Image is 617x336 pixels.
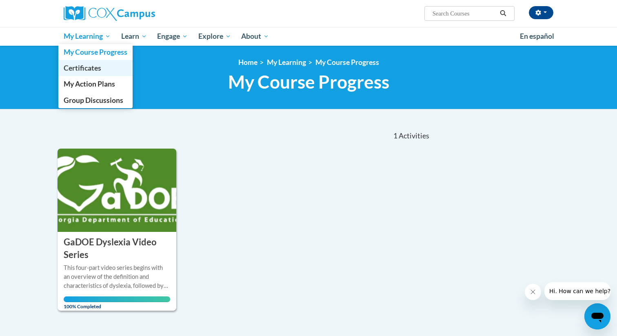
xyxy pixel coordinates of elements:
div: This four-part video series begins with an overview of the definition and characteristics of dysl... [64,263,170,290]
input: Search Courses [432,9,497,18]
a: Course Logo GaDOE Dyslexia Video SeriesThis four-part video series begins with an overview of the... [58,149,176,311]
span: My Action Plans [64,80,115,88]
span: Certificates [64,64,101,72]
a: My Course Progress [58,44,133,60]
div: Main menu [51,27,566,46]
a: Learn [116,27,152,46]
a: My Course Progress [315,58,379,67]
img: Course Logo [58,149,176,232]
span: Activities [399,131,429,140]
span: Explore [198,31,231,41]
span: Engage [157,31,188,41]
span: About [241,31,269,41]
div: Your progress [64,296,170,302]
a: Certificates [58,60,133,76]
h3: GaDOE Dyslexia Video Series [64,236,170,261]
iframe: Close message [525,284,541,300]
img: Cox Campus [64,6,155,21]
span: My Course Progress [64,48,127,56]
span: My Learning [64,31,111,41]
span: 100% Completed [64,296,170,309]
a: About [236,27,275,46]
button: Search [497,9,509,18]
button: Account Settings [529,6,553,19]
span: Group Discussions [64,96,123,105]
span: 1 [393,131,397,140]
a: Engage [152,27,193,46]
a: Group Discussions [58,92,133,108]
iframe: Message from company [544,282,610,300]
a: My Learning [58,27,116,46]
span: En español [520,32,554,40]
iframe: Button to launch messaging window [584,303,610,329]
a: Cox Campus [64,6,219,21]
a: My Learning [267,58,306,67]
span: My Course Progress [228,71,389,93]
span: Learn [121,31,147,41]
a: Home [238,58,257,67]
a: En español [515,28,559,45]
a: My Action Plans [58,76,133,92]
a: Explore [193,27,236,46]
